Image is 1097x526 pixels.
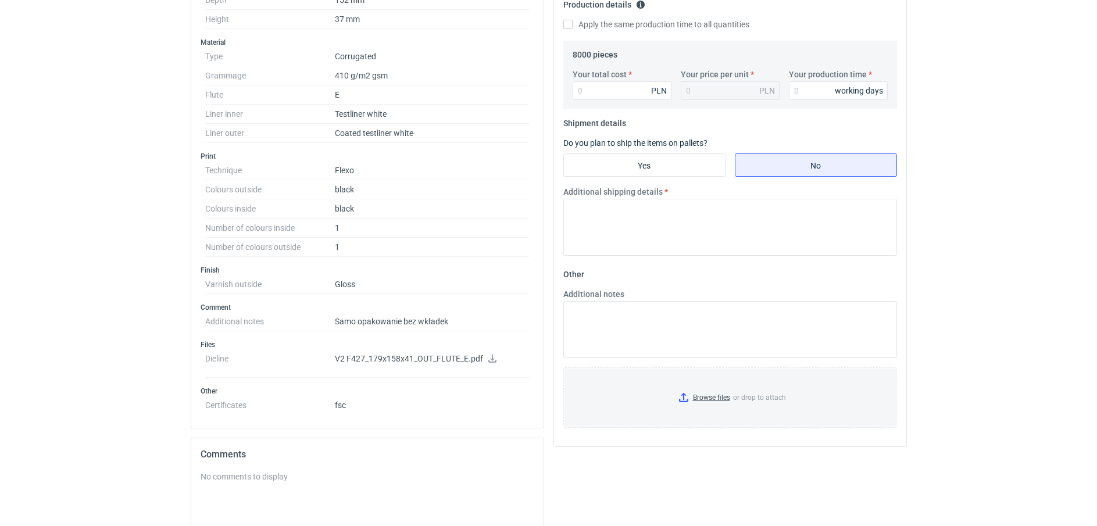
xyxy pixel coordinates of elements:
[205,66,335,85] dt: Grammage
[205,238,335,257] dt: Number of colours outside
[335,161,530,180] dd: Flexo
[335,275,530,294] dd: Gloss
[335,66,530,85] dd: 410 g/m2 gsm
[563,138,707,148] label: Do you plan to ship the items on pallets?
[335,199,530,219] dd: black
[201,303,534,312] h3: Comment
[201,340,534,349] h3: Files
[205,105,335,124] dt: Liner inner
[651,85,667,96] div: PLN
[335,85,530,105] dd: E
[205,10,335,29] dt: Height
[335,180,530,199] dd: black
[205,161,335,180] dt: Technique
[205,180,335,199] dt: Colours outside
[335,105,530,124] dd: Testliner white
[201,38,534,47] h3: Material
[335,396,530,410] dd: fsc
[789,69,867,80] label: Your production time
[573,45,617,59] legend: 8000 pieces
[205,47,335,66] dt: Type
[759,85,775,96] div: PLN
[201,471,534,482] div: No comments to display
[335,238,530,257] dd: 1
[835,85,883,96] div: working days
[201,152,534,161] h3: Print
[573,69,627,80] label: Your total cost
[205,312,335,331] dt: Additional notes
[335,219,530,238] dd: 1
[205,85,335,105] dt: Flute
[563,265,584,279] legend: Other
[201,448,534,461] h2: Comments
[205,199,335,219] dt: Colours inside
[573,81,671,100] input: 0
[335,124,530,143] dd: Coated testliner white
[205,275,335,294] dt: Varnish outside
[789,81,888,100] input: 0
[335,47,530,66] dd: Corrugated
[201,387,534,396] h3: Other
[335,312,530,331] dd: Samo opakowanie bez wkładek
[563,288,624,300] label: Additional notes
[563,186,663,198] label: Additional shipping details
[564,368,896,427] label: or drop to attach
[205,349,335,378] dt: Dieline
[201,266,534,275] h3: Finish
[681,69,749,80] label: Your price per unit
[563,114,626,128] legend: Shipment details
[205,124,335,143] dt: Liner outer
[735,153,897,177] label: No
[205,396,335,410] dt: Certificates
[335,10,530,29] dd: 37 mm
[563,153,726,177] label: Yes
[563,19,749,30] label: Apply the same production time to all quantities
[335,354,530,364] p: V2 F427_179x158x41_OUT_FLUTE_E.pdf
[205,219,335,238] dt: Number of colours inside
